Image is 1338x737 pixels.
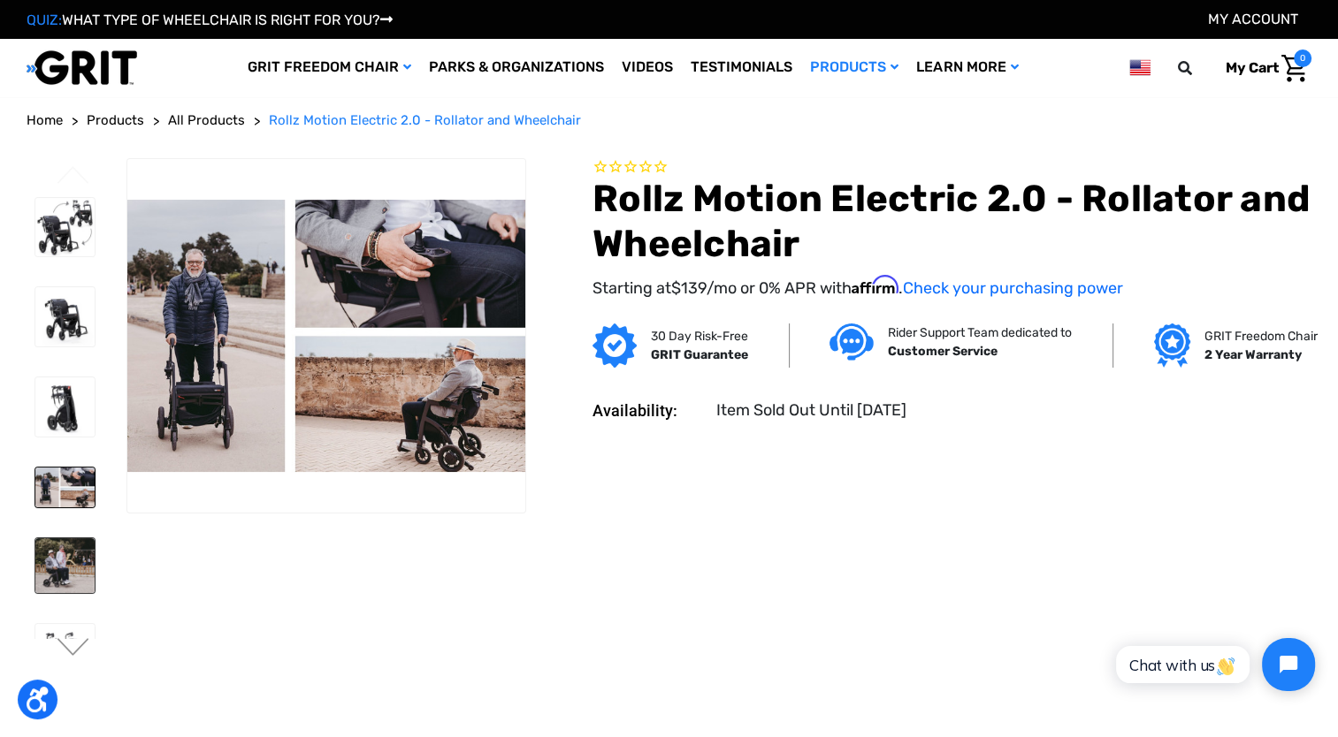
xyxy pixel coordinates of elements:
img: GRIT Guarantee [593,323,637,368]
strong: 2 Year Warranty [1204,347,1302,362]
img: Grit freedom [1154,323,1190,368]
img: Cart [1281,55,1307,82]
a: QUIZ:WHAT TYPE OF WHEELCHAIR IS RIGHT FOR YOU? [27,11,393,28]
a: Testimonials [682,39,801,96]
dd: Item Sold Out Until [DATE] [716,399,906,422]
a: Videos [613,39,682,96]
a: Products [87,110,144,131]
span: Rollz Motion Electric 2.0 - Rollator and Wheelchair [269,112,581,128]
button: Go to slide 2 of 2 [55,638,92,659]
iframe: Tidio Chat [1097,623,1330,706]
span: 0 [1294,49,1311,67]
a: GRIT Freedom Chair [239,39,420,96]
span: My Cart [1226,59,1279,76]
img: GRIT All-Terrain Wheelchair and Mobility Equipment [27,49,137,86]
img: Rollz Motion Electric 2.0 - Rollator and Wheelchair [35,287,95,346]
nav: Breadcrumb [27,110,1311,131]
a: Products [801,39,907,96]
strong: GRIT Guarantee [651,347,748,362]
span: Products [87,112,144,128]
img: Customer service [830,323,874,360]
span: QUIZ: [27,11,62,28]
img: us.png [1129,57,1151,79]
a: Learn More [907,39,1027,96]
a: Home [27,110,63,131]
img: Rollz Motion Electric 2.0 - Rollator and Wheelchair [127,200,525,472]
p: Rider Support Team dedicated to [888,323,1072,342]
span: Home [27,112,63,128]
a: Parks & Organizations [420,39,613,96]
button: Go to slide 2 of 2 [55,166,92,187]
p: GRIT Freedom Chair [1204,327,1318,346]
img: Rollz Motion Electric 2.0 - Rollator and Wheelchair [35,198,95,257]
dt: Availability: [593,399,704,422]
img: Rollz Motion Electric 2.0 - Rollator and Wheelchair [35,624,95,683]
a: Rollz Motion Electric 2.0 - Rollator and Wheelchair [269,110,581,131]
img: Rollz Motion Electric 2.0 - Rollator and Wheelchair [35,467,95,507]
h1: Rollz Motion Electric 2.0 - Rollator and Wheelchair [593,177,1311,266]
a: Cart with 0 items [1212,49,1311,87]
strong: Customer Service [888,344,998,359]
a: Account [1208,11,1298,27]
p: Starting at /mo or 0% APR with . [593,275,1311,300]
a: All Products [168,110,245,131]
a: Check your purchasing power - Learn more about Affirm Financing (opens in modal) [903,278,1123,298]
span: Rated 0.0 out of 5 stars 0 reviews [593,158,1311,178]
span: $139 [671,278,707,298]
span: Affirm [852,275,898,294]
img: Rollz Motion Electric 2.0 - Rollator and Wheelchair [35,538,95,592]
span: All Products [168,112,245,128]
input: Search [1186,49,1212,87]
img: Rollz Motion Electric 2.0 - Rollator and Wheelchair [35,377,95,437]
p: 30 Day Risk-Free [651,327,748,346]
